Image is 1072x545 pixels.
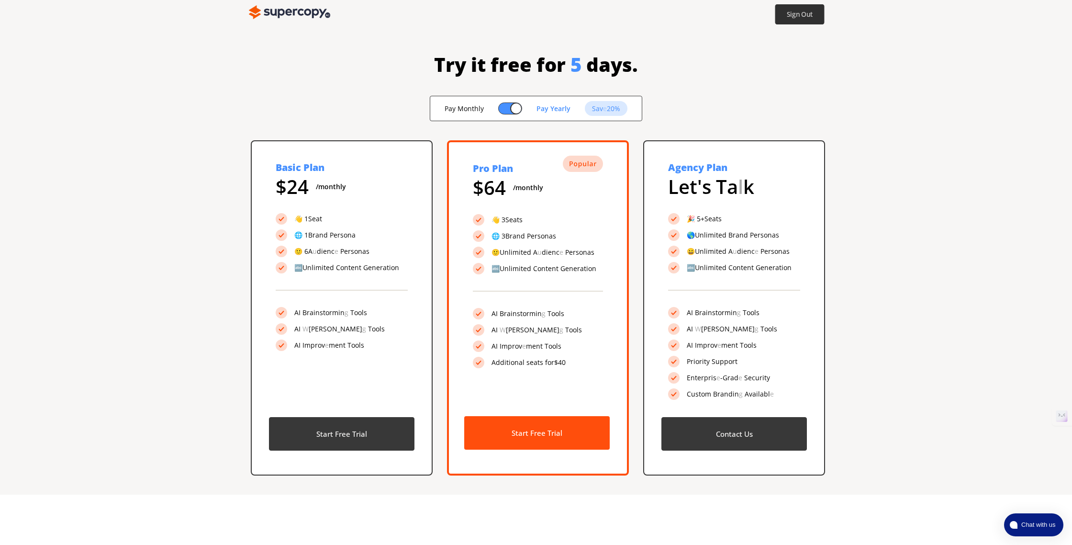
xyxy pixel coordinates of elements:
[340,247,369,256] readpronunciation-word: Personas
[500,341,522,351] readpronunciation-span: Improv
[737,308,741,317] readpronunciation-span: g
[491,325,498,334] readpronunciation-word: AI
[687,389,711,398] readpronunciation-word: Custom
[335,429,350,439] readpronunciation-word: Free
[335,247,338,256] readpronunciation-span: e
[586,51,632,78] readpronunciation-word: days
[1049,521,1056,528] readpronunciation-word: us
[362,324,366,333] readpronunciation-span: g
[506,325,559,334] readpronunciation-span: [PERSON_NAME]
[491,358,525,367] readpronunciation-word: Additional
[721,341,738,350] readpronunciation-span: ment
[755,324,759,333] readpronunciation-span: g
[318,182,346,191] readpronunciation-word: monthly
[473,176,506,200] h1: $ 64
[526,358,543,367] readpronunciation-word: seats
[294,230,308,239] readpronunciation-span: 🌐 1
[547,309,564,318] readpronunciation-word: Tools
[695,230,726,239] readpronunciation-word: Unlimited
[547,428,562,438] readpronunciation-word: Trial
[294,308,301,317] readpronunciation-word: AI
[687,324,693,333] readpronunciation-word: AI
[1004,513,1063,536] button: atlas-launcher
[661,417,807,451] button: Contact Us
[1037,521,1048,528] readpronunciation-word: with
[706,161,727,174] readpronunciation-word: Plan
[368,324,385,333] readpronunciation-word: Tools
[249,3,330,22] img: Close
[687,373,716,382] readpronunciation-span: Enterpris
[687,247,695,256] readpronunciation-span: 😀
[533,248,537,257] readpronunciation-span: A
[760,247,790,256] readpronunciation-word: Personas
[713,389,739,398] readpronunciation-span: Brandin
[500,248,531,257] readpronunciation-word: Unlimited
[269,417,414,451] button: Start Free Trial
[738,373,742,382] readpronunciation-span: e
[687,341,693,350] readpronunciation-word: AI
[632,51,638,78] readpronunciation-span: .
[728,247,733,256] readpronunciation-span: A
[533,264,558,273] readpronunciation-word: Content
[737,247,755,256] readpronunciation-span: dienc
[458,104,484,113] readpronunciation-word: Monthly
[473,162,490,175] readpronunciation-word: Pro
[554,358,566,367] readpronunciation-span: $40
[309,324,362,333] readpronunciation-span: [PERSON_NAME]
[668,161,704,174] readpronunciation-word: Agency
[750,230,779,239] readpronunciation-word: Personas
[701,324,755,333] readpronunciation-span: [PERSON_NAME]
[294,247,308,256] readpronunciation-span: 🙂 6
[668,173,711,200] readpronunciation-word: Let's
[294,214,308,223] readpronunciation-span: 👋 1
[329,341,346,350] readpronunciation-span: ment
[755,247,759,256] readpronunciation-span: e
[500,325,506,334] readpronunciation-span: W
[325,341,329,350] readpronunciation-span: e
[603,104,607,113] readpronunciation-span: e
[316,182,318,191] readpronunciation-span: /
[294,324,301,333] readpronunciation-word: AI
[330,230,356,239] readpronunciation-word: Persona
[302,308,345,317] readpronunciation-span: Brainstormin
[687,357,710,366] readpronunciation-word: Priority
[471,51,486,78] readpronunciation-word: it
[687,230,695,239] readpronunciation-span: 🌎
[565,248,594,257] readpronunciation-word: Personas
[775,4,825,24] button: Sign Out
[313,247,317,256] readpronunciation-span: u
[712,357,737,366] readpronunciation-word: Support
[545,341,561,351] readpronunciation-word: Tools
[720,373,738,382] readpronunciation-span: -Grad
[695,263,726,272] readpronunciation-word: Unlimited
[464,416,610,450] button: Start Free Trial
[491,215,505,224] readpronunciation-span: 👋 3
[491,264,500,273] readpronunciation-span: 🔤
[733,247,737,256] readpronunciation-span: u
[744,373,770,382] readpronunciation-word: Security
[1021,521,1034,528] readpronunciation-word: Chat
[336,263,361,272] readpronunciation-word: Content
[559,325,563,334] readpronunciation-span: g
[294,263,302,272] readpronunciation-span: 🔤
[728,263,754,272] readpronunciation-word: Content
[294,341,301,350] readpronunciation-word: AI
[491,248,500,257] readpronunciation-span: 🙂
[347,341,364,350] readpronunciation-word: Tools
[744,429,753,439] readpronunciation-word: Us
[363,263,399,272] readpronunciation-word: Generation
[545,358,554,367] readpronunciation-word: for
[787,10,813,19] b: Sign Out
[308,247,313,256] readpronunciation-span: A
[592,104,603,113] readpronunciation-span: Sav
[550,104,570,113] readpronunciation-word: Yearly
[434,51,466,78] readpronunciation-word: Try
[491,51,532,78] readpronunciation-word: free
[445,104,456,113] readpronunciation-word: Pay
[350,308,367,317] readpronunciation-word: Tools
[352,429,367,439] readpronunciation-word: Trial
[570,51,581,78] span: 5
[716,429,742,439] readpronunciation-word: Contact
[512,428,528,438] readpronunciation-word: Start
[717,341,721,350] readpronunciation-span: e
